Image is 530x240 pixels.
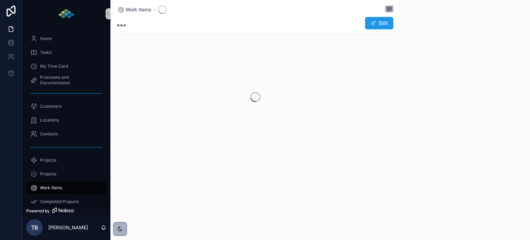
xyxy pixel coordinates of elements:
span: Processes and Documentation [40,75,99,86]
button: Edit [365,17,393,29]
a: Powered by [22,206,110,215]
a: Work Items [26,182,106,194]
span: My Time Card [40,64,68,69]
a: Projects [26,154,106,166]
span: Completed Projects [40,199,79,204]
span: Work Items [40,185,62,191]
a: My Time Card [26,60,106,73]
a: Work Items [117,6,151,13]
div: scrollable content [22,28,110,206]
span: Contacts [40,131,58,137]
a: Projects [26,168,106,180]
span: Projects [40,171,56,177]
p: [PERSON_NAME] [48,224,88,231]
span: Tasks [40,50,51,55]
span: Customers [40,104,61,109]
a: Tasks [26,46,106,59]
span: Projects [40,157,56,163]
a: Processes and Documentation [26,74,106,86]
a: Completed Projects [26,195,106,208]
img: App logo [58,8,75,19]
a: Contacts [26,128,106,140]
a: Home [26,32,106,45]
span: TB [31,223,38,232]
span: Home [40,36,52,41]
a: Locations [26,114,106,126]
span: Locations [40,117,59,123]
a: Customers [26,100,106,113]
span: Powered by [26,208,50,214]
span: Work Items [126,6,151,13]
